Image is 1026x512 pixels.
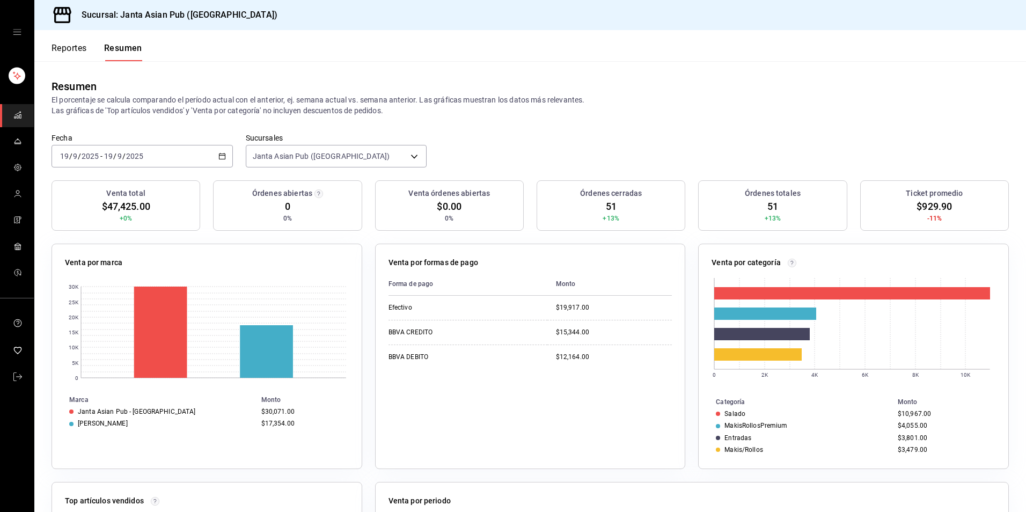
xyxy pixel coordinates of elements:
span: +13% [765,214,781,223]
text: 30K [69,284,79,290]
text: 4K [811,372,818,378]
th: Categoría [699,396,893,408]
text: 5K [72,360,79,366]
p: El porcentaje se calcula comparando el período actual con el anterior, ej. semana actual vs. sema... [52,94,1009,116]
p: Venta por marca [65,257,122,268]
div: Efectivo [389,303,496,312]
div: BBVA CREDITO [389,328,496,337]
text: 8K [912,372,919,378]
h3: Órdenes totales [745,188,801,199]
h3: Órdenes cerradas [580,188,642,199]
p: Top artículos vendidos [65,495,144,507]
div: $17,354.00 [261,420,345,427]
div: Entradas [724,434,751,442]
div: navigation tabs [52,43,142,61]
div: Resumen [52,78,97,94]
text: 25K [69,299,79,305]
div: Salado [724,410,745,418]
span: 0 [285,199,290,214]
text: 0 [713,372,716,378]
h3: Venta total [106,188,145,199]
span: $0.00 [437,199,461,214]
span: 51 [606,199,617,214]
text: 0 [75,375,78,381]
span: +13% [603,214,619,223]
span: 51 [767,199,778,214]
h3: Órdenes abiertas [252,188,312,199]
text: 10K [69,345,79,350]
div: $12,164.00 [556,353,672,362]
span: / [69,152,72,160]
span: +0% [120,214,132,223]
div: $10,967.00 [898,410,991,418]
h3: Ticket promedio [906,188,963,199]
div: Makis/Rollos [724,446,763,454]
text: 10K [961,372,971,378]
div: BBVA DEBITO [389,353,496,362]
p: Venta por periodo [389,495,451,507]
span: / [122,152,126,160]
text: 6K [862,372,869,378]
p: Venta por categoría [712,257,781,268]
h3: Venta órdenes abiertas [408,188,490,199]
span: 0% [445,214,453,223]
text: 15K [69,330,79,335]
input: -- [72,152,78,160]
input: -- [104,152,113,160]
span: 0% [283,214,292,223]
button: Reportes [52,43,87,61]
th: Monto [893,396,1008,408]
input: ---- [126,152,144,160]
h3: Sucursal: Janta Asian Pub ([GEOGRAPHIC_DATA]) [73,9,277,21]
p: Venta por formas de pago [389,257,478,268]
div: $4,055.00 [898,422,991,429]
button: open drawer [13,28,21,36]
span: / [78,152,81,160]
div: $30,071.00 [261,408,345,415]
div: $15,344.00 [556,328,672,337]
th: Forma de pago [389,273,547,296]
div: $19,917.00 [556,303,672,312]
span: / [113,152,116,160]
div: Janta Asian Pub - [GEOGRAPHIC_DATA] [78,408,196,415]
label: Sucursales [246,134,427,142]
label: Fecha [52,134,233,142]
th: Marca [52,394,257,406]
div: $3,801.00 [898,434,991,442]
text: 2K [761,372,768,378]
span: $929.90 [917,199,952,214]
button: Resumen [104,43,142,61]
th: Monto [257,394,362,406]
th: Monto [547,273,672,296]
span: - [100,152,102,160]
div: [PERSON_NAME] [78,420,128,427]
span: $47,425.00 [102,199,150,214]
div: $3,479.00 [898,446,991,454]
input: ---- [81,152,99,160]
input: -- [60,152,69,160]
input: -- [117,152,122,160]
span: Janta Asian Pub ([GEOGRAPHIC_DATA]) [253,151,390,162]
span: -11% [927,214,942,223]
text: 20K [69,314,79,320]
div: MakisRollosPremium [724,422,787,429]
